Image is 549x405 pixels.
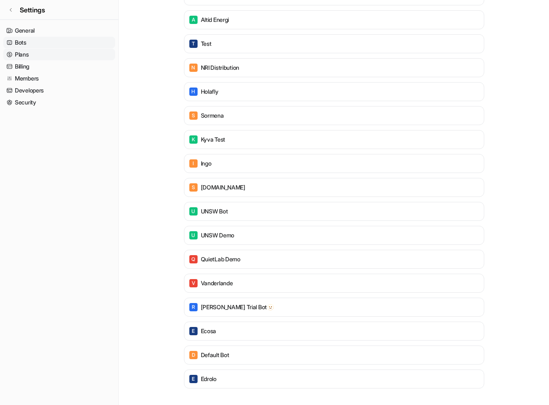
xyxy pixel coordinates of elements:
p: kyva test [201,135,225,144]
p: [PERSON_NAME] trial bot🫥 [201,303,274,311]
span: E [189,375,198,383]
span: K [189,135,198,144]
p: Vanderlande [201,279,233,287]
span: V [189,279,198,287]
span: R [189,303,198,311]
a: Security [3,97,115,108]
p: NRI Distribution [201,64,240,72]
span: I [189,159,198,168]
a: Bots [3,37,115,48]
a: Plans [3,49,115,60]
a: Billing [3,61,115,72]
p: Test [201,40,212,48]
a: Developers [3,85,115,96]
p: Ingo [201,159,212,168]
span: H [189,88,198,96]
span: N [189,64,198,72]
span: U [189,231,198,239]
a: Members [3,73,115,84]
span: Q [189,255,198,263]
p: Edrolo [201,375,217,383]
p: Holafly [201,88,219,96]
p: Ecosa [201,327,217,335]
span: Settings [20,5,45,15]
p: QuietLab Demo [201,255,240,263]
p: [DOMAIN_NAME] [201,183,245,192]
a: General [3,25,115,36]
span: S [189,183,198,192]
p: Sormena [201,111,224,120]
p: Default Bot [201,351,229,359]
span: T [189,40,198,48]
span: E [189,327,198,335]
p: altid energi [201,16,229,24]
span: U [189,207,198,216]
span: S [189,111,198,120]
span: A [189,16,198,24]
p: UNSW demo [201,231,234,239]
p: UNSW Bot [201,207,228,216]
span: D [189,351,198,359]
